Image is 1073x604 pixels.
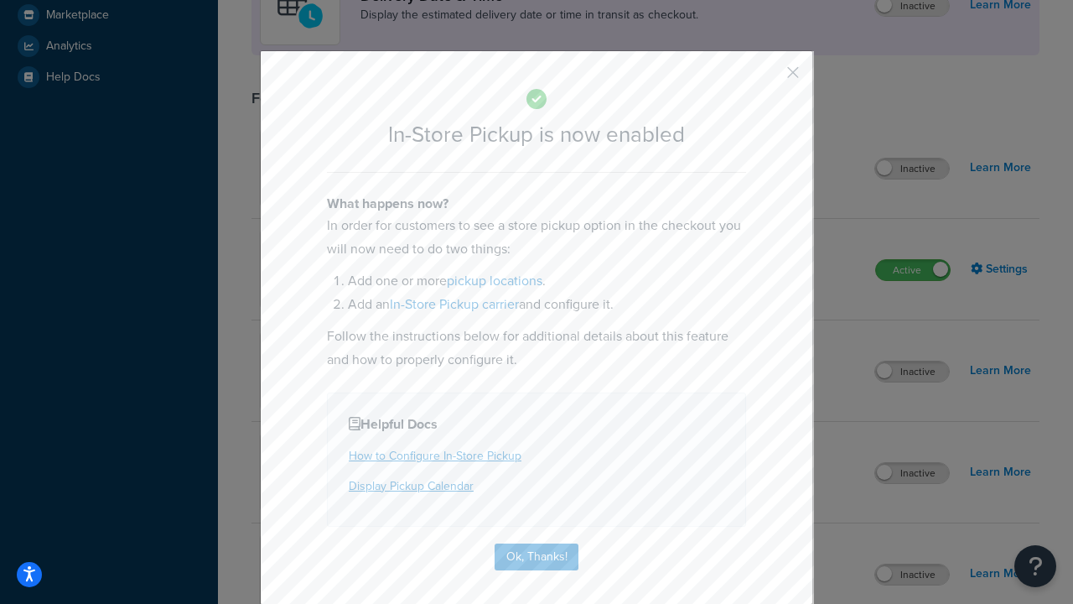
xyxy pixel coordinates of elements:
[348,293,746,316] li: Add an and configure it.
[327,122,746,147] h2: In-Store Pickup is now enabled
[390,294,519,314] a: In-Store Pickup carrier
[349,414,724,435] h4: Helpful Docs
[447,271,542,290] a: pickup locations
[495,544,578,570] button: Ok, Thanks!
[348,269,746,293] li: Add one or more .
[327,194,746,214] h4: What happens now?
[349,447,521,465] a: How to Configure In-Store Pickup
[327,214,746,261] p: In order for customers to see a store pickup option in the checkout you will now need to do two t...
[349,477,474,495] a: Display Pickup Calendar
[327,325,746,372] p: Follow the instructions below for additional details about this feature and how to properly confi...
